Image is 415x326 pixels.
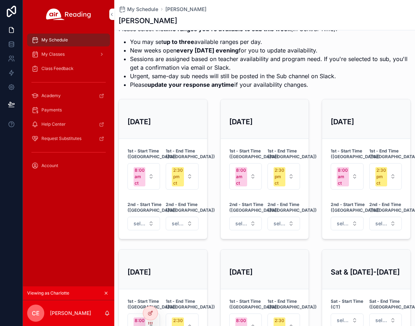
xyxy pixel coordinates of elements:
span: select [274,220,285,227]
div: scrollable content [23,29,114,181]
button: Select Button [127,217,160,230]
span: select [337,220,349,227]
div: 2:30 pm ct [173,167,183,186]
button: Select Button [166,163,198,190]
li: Sessions are assigned based on teacher availability and program need. If you're selected to sub, ... [130,55,411,72]
span: My Schedule [127,6,158,13]
strong: 1st - Start Time ([GEOGRAPHIC_DATA]) [229,148,279,160]
span: Account [41,163,58,169]
h3: Sat & [DATE]-[DATE] [331,267,402,277]
span: select [375,220,387,227]
strong: 1st - Start Time ([GEOGRAPHIC_DATA]) [127,299,177,310]
strong: 2nd - Start Time ([GEOGRAPHIC_DATA]) [127,202,177,213]
button: Select Button [369,163,402,190]
h3: [DATE] [229,116,300,127]
strong: up to three [163,38,194,45]
span: Request Substitutes [41,136,81,141]
strong: 1st - End Time ([GEOGRAPHIC_DATA]) [267,148,317,160]
strong: Sat - Start Time (CT) [331,299,363,310]
strong: update your response anytime [147,81,234,88]
button: Select Button [331,217,363,230]
button: Select Button [229,217,262,230]
strong: 2nd - End Time ([GEOGRAPHIC_DATA]) [267,202,317,213]
li: New weeks open for you to update availability. [130,46,411,55]
li: Urgent, same-day sub needs will still be posted in the Sub channel on Slack. [130,72,411,80]
h3: [DATE] [229,267,300,277]
strong: 1st - Start Time ([GEOGRAPHIC_DATA]) [331,148,380,160]
button: Select Button [127,163,160,190]
button: Select Button [369,217,402,230]
a: My Schedule [119,6,158,13]
li: Please if your availability changes. [130,80,411,89]
span: Help Center [41,121,66,127]
a: Request Substitutes [27,132,110,145]
p: [PERSON_NAME] [50,310,91,317]
a: Academy [27,89,110,102]
span: select [172,220,184,227]
div: 2:30 pm ct [275,167,284,186]
img: App logo [46,9,91,20]
button: Select Button [166,217,198,230]
strong: 1st - Start Time ([GEOGRAPHIC_DATA]) [229,299,279,310]
h3: [DATE] [127,267,199,277]
div: 8:00 am ct [236,167,246,186]
span: My Classes [41,51,65,57]
span: Academy [41,93,61,99]
div: 8:00 am ct [135,167,145,186]
a: [PERSON_NAME] [165,6,206,13]
strong: 1st - Start Time ([GEOGRAPHIC_DATA]) [127,148,177,160]
a: Class Feedback [27,62,110,75]
a: Account [27,159,110,172]
a: Help Center [27,118,110,131]
button: Select Button [331,163,363,190]
li: You may set available ranges per day. [130,37,411,46]
strong: 2nd - End Time ([GEOGRAPHIC_DATA]) [166,202,215,213]
span: select [337,317,349,324]
strong: 1st - End Time ([GEOGRAPHIC_DATA]) [166,299,215,310]
span: CE [32,309,40,317]
div: 8:00 am ct [338,167,348,186]
h3: [DATE] [127,116,199,127]
strong: 2nd - Start Time ([GEOGRAPHIC_DATA]) [229,202,279,213]
button: Select Button [267,217,300,230]
strong: every [DATE] evening [176,47,239,54]
a: My Classes [27,48,110,61]
span: Viewing as Charlotte [27,290,69,296]
button: Select Button [229,163,262,190]
span: Class Feedback [41,66,74,71]
div: 2:30 pm ct [376,167,386,186]
button: Select Button [267,163,300,190]
h3: [DATE] [331,116,402,127]
span: My Schedule [41,37,68,43]
a: My Schedule [27,34,110,46]
strong: 2nd - Start Time ([GEOGRAPHIC_DATA]) [331,202,380,213]
span: Payments [41,107,62,113]
a: Payments [27,104,110,116]
span: select [235,220,247,227]
strong: 1st - End Time ([GEOGRAPHIC_DATA]) [166,148,215,160]
strong: 1st - End Time ([GEOGRAPHIC_DATA]) [267,299,317,310]
span: select [375,317,387,324]
span: select [134,220,145,227]
h1: [PERSON_NAME] [119,16,177,26]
